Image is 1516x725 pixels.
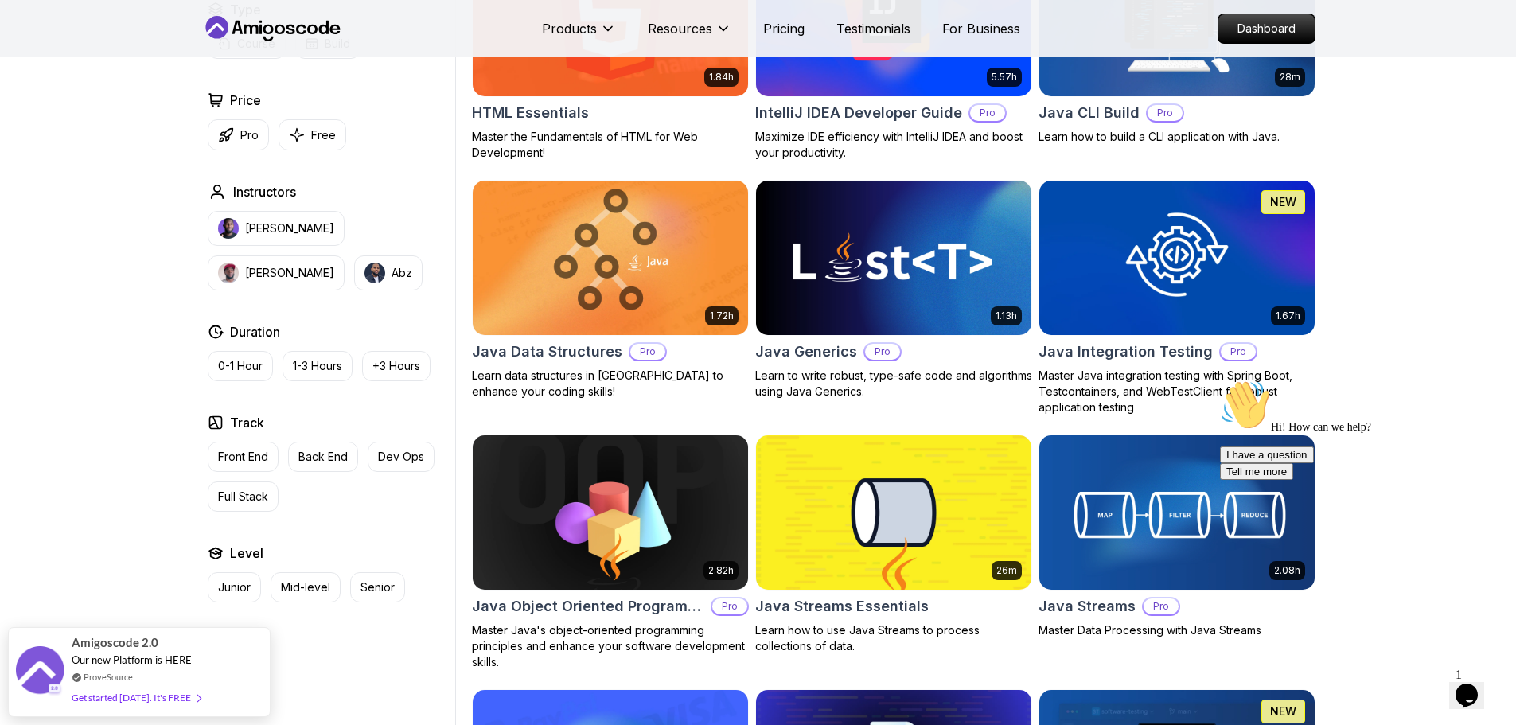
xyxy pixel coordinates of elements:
[755,435,1032,654] a: Java Streams Essentials card26mJava Streams EssentialsLearn how to use Java Streams to process co...
[1039,622,1315,638] p: Master Data Processing with Java Streams
[245,220,334,236] p: [PERSON_NAME]
[240,127,259,143] p: Pro
[1039,595,1136,618] h2: Java Streams
[709,71,734,84] p: 1.84h
[6,6,293,107] div: 👋Hi! How can we help?I have a questionTell me more
[1039,368,1315,415] p: Master Java integration testing with Spring Boot, Testcontainers, and WebTestClient for robust ap...
[6,48,158,60] span: Hi! How can we help?
[1270,704,1296,719] p: NEW
[245,265,334,281] p: [PERSON_NAME]
[350,572,405,602] button: Senior
[1221,344,1256,360] p: Pro
[1148,105,1183,121] p: Pro
[542,19,616,51] button: Products
[708,564,734,577] p: 2.82h
[648,19,731,51] button: Resources
[1039,102,1140,124] h2: Java CLI Build
[378,449,424,465] p: Dev Ops
[288,442,358,472] button: Back End
[1144,598,1179,614] p: Pro
[1032,177,1321,338] img: Java Integration Testing card
[362,351,431,381] button: +3 Hours
[648,19,712,38] p: Resources
[16,646,64,698] img: provesource social proof notification image
[710,310,734,322] p: 1.72h
[1218,14,1315,43] p: Dashboard
[218,218,239,239] img: instructor img
[1039,341,1213,363] h2: Java Integration Testing
[755,129,1032,161] p: Maximize IDE efficiency with IntelliJ IDEA and boost your productivity.
[354,255,423,290] button: instructor imgAbz
[1039,180,1315,415] a: Java Integration Testing card1.67hNEWJava Integration TestingProMaster Java integration testing w...
[1276,310,1300,322] p: 1.67h
[755,368,1032,400] p: Learn to write robust, type-safe code and algorithms using Java Generics.
[755,595,929,618] h2: Java Streams Essentials
[755,341,857,363] h2: Java Generics
[72,688,201,707] div: Get started [DATE]. It's FREE
[218,449,268,465] p: Front End
[472,622,749,670] p: Master Java's object-oriented programming principles and enhance your software development skills.
[836,19,910,38] a: Testimonials
[230,544,263,563] h2: Level
[1039,435,1315,590] img: Java Streams card
[756,435,1031,590] img: Java Streams Essentials card
[1270,194,1296,210] p: NEW
[298,449,348,465] p: Back End
[473,181,748,335] img: Java Data Structures card
[6,6,57,57] img: :wave:
[84,670,133,684] a: ProveSource
[992,71,1017,84] p: 5.57h
[218,579,251,595] p: Junior
[542,19,597,38] p: Products
[1449,661,1500,709] iframe: chat widget
[865,344,900,360] p: Pro
[283,351,353,381] button: 1-3 Hours
[208,351,273,381] button: 0-1 Hour
[472,341,622,363] h2: Java Data Structures
[281,579,330,595] p: Mid-level
[763,19,805,38] a: Pricing
[472,129,749,161] p: Master the Fundamentals of HTML for Web Development!
[208,572,261,602] button: Junior
[230,91,261,110] h2: Price
[311,127,336,143] p: Free
[755,622,1032,654] p: Learn how to use Java Streams to process collections of data.
[1039,129,1315,145] p: Learn how to build a CLI application with Java.
[208,481,279,512] button: Full Stack
[996,564,1017,577] p: 26m
[755,180,1032,400] a: Java Generics card1.13hJava GenericsProLearn to write robust, type-safe code and algorithms using...
[473,435,748,590] img: Java Object Oriented Programming card
[392,265,412,281] p: Abz
[756,181,1031,335] img: Java Generics card
[6,90,80,107] button: Tell me more
[360,579,395,595] p: Senior
[368,442,435,472] button: Dev Ops
[1214,373,1500,653] iframe: chat widget
[372,358,420,374] p: +3 Hours
[364,263,385,283] img: instructor img
[472,368,749,400] p: Learn data structures in [GEOGRAPHIC_DATA] to enhance your coding skills!
[279,119,346,150] button: Free
[230,322,280,341] h2: Duration
[208,442,279,472] button: Front End
[218,489,268,505] p: Full Stack
[472,102,589,124] h2: HTML Essentials
[472,435,749,670] a: Java Object Oriented Programming card2.82hJava Object Oriented ProgrammingProMaster Java's object...
[630,344,665,360] p: Pro
[208,255,345,290] button: instructor img[PERSON_NAME]
[712,598,747,614] p: Pro
[208,119,269,150] button: Pro
[755,102,962,124] h2: IntelliJ IDEA Developer Guide
[208,211,345,246] button: instructor img[PERSON_NAME]
[271,572,341,602] button: Mid-level
[6,73,100,90] button: I have a question
[72,633,158,652] span: Amigoscode 2.0
[218,263,239,283] img: instructor img
[72,653,192,666] span: Our new Platform is HERE
[1280,71,1300,84] p: 28m
[1039,435,1315,638] a: Java Streams card2.08hJava StreamsProMaster Data Processing with Java Streams
[472,595,704,618] h2: Java Object Oriented Programming
[233,182,296,201] h2: Instructors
